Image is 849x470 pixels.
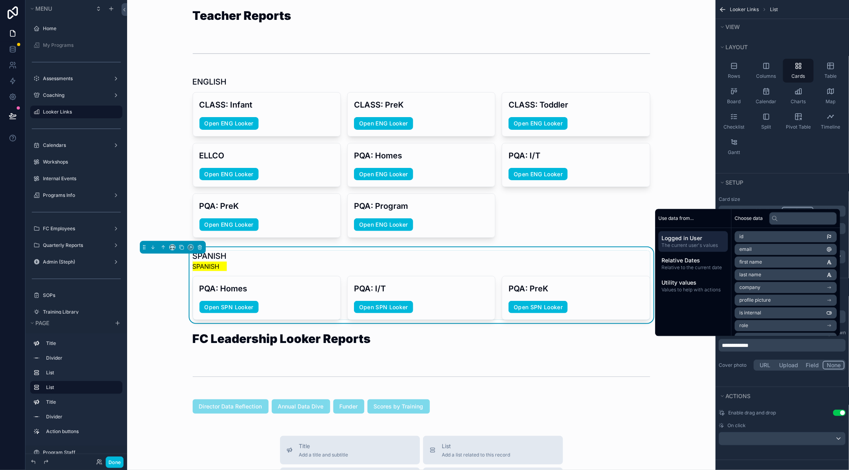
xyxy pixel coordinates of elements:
[659,215,694,222] span: Use data from...
[728,73,740,79] span: Rows
[43,142,106,148] label: Calendars
[442,452,511,458] span: Add a list related to this record
[46,370,116,376] label: List
[193,250,227,262] h1: SPANISH
[719,110,749,133] button: Checklist
[756,73,776,79] span: Columns
[662,235,725,243] span: Logged in User
[792,73,805,79] span: Cards
[280,436,420,464] button: TitleAdd a title and subtitle
[662,243,725,249] span: The current user's values
[723,124,745,130] span: Checklist
[719,135,749,159] button: Gantt
[815,110,846,133] button: Timeline
[43,292,118,299] label: SOPs
[29,318,110,329] button: Page
[719,391,841,402] button: Actions
[821,124,840,130] span: Timeline
[43,92,106,98] label: Coaching
[662,257,725,265] span: Relative Dates
[43,225,106,232] label: FC Employees
[727,422,746,429] span: On click
[756,98,777,105] span: Calendar
[106,457,124,468] button: Done
[43,25,118,32] label: Home
[719,339,846,352] div: scrollable content
[46,428,116,435] label: Action buttons
[728,410,776,416] span: Enable drag and drop
[761,124,771,130] span: Split
[751,84,781,108] button: Calendar
[728,149,740,156] span: Gantt
[199,283,334,295] h3: PQA: Homes
[725,179,743,186] span: Setup
[776,361,802,370] button: Upload
[46,384,116,391] label: List
[719,84,749,108] button: Board
[46,399,116,405] label: Title
[815,84,846,108] button: Map
[719,59,749,83] button: Rows
[509,283,643,295] h3: PQA: PreK
[823,361,845,370] button: None
[29,3,91,14] button: Menu
[656,228,731,300] div: scrollable content
[730,6,759,13] span: Looker Links
[43,192,106,198] label: Programs Info
[720,207,751,216] button: Small
[43,159,118,165] label: Workshops
[46,355,116,361] label: Divider
[43,175,118,182] label: Internal Events
[751,207,782,216] button: Medium
[25,333,127,446] div: scrollable content
[755,361,776,370] button: URL
[193,262,227,271] mark: SPANISH
[786,124,811,130] span: Pivot Table
[719,362,750,368] label: Cover photo
[43,75,106,82] label: Assessments
[824,73,837,79] span: Table
[46,340,116,347] label: Title
[725,393,750,399] span: Actions
[826,98,835,105] span: Map
[719,42,841,53] button: Layout
[299,442,348,450] span: Title
[43,309,118,315] a: Training Library
[751,59,781,83] button: Columns
[782,207,814,216] button: Default
[719,21,841,33] button: View
[783,59,814,83] button: Cards
[751,110,781,133] button: Split
[814,207,845,216] button: XL
[43,242,106,248] label: Quarterly Reports
[354,301,413,314] a: Open SPN Looker
[725,23,740,30] span: View
[791,98,806,105] span: Charts
[719,177,841,188] button: Setup
[46,414,116,420] label: Divider
[423,436,563,464] button: ListAdd a list related to this record
[662,287,725,293] span: Values to help with actions
[735,215,763,222] span: Choose data
[43,109,118,115] label: Looker Links
[662,265,725,271] span: Relative to the current date
[770,6,778,13] span: List
[199,301,259,314] a: Open SPN Looker
[662,279,725,287] span: Utility values
[783,84,814,108] button: Charts
[442,442,511,450] span: List
[815,59,846,83] button: Table
[43,259,106,265] label: Admin (Steph)
[354,283,489,295] h3: PQA: I/T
